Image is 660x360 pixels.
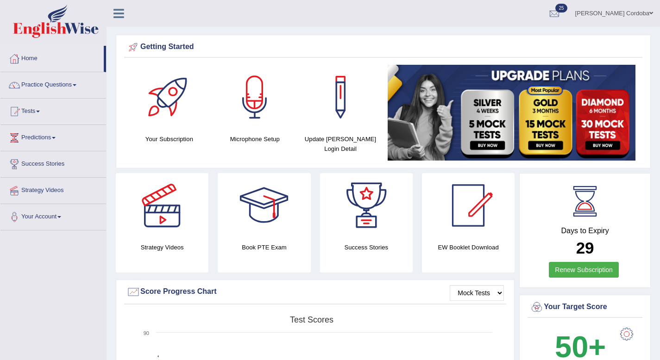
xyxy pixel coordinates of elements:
h4: Days to Expiry [530,227,640,235]
h4: EW Booklet Download [422,242,515,252]
h4: Your Subscription [131,134,207,144]
h4: Book PTE Exam [218,242,310,252]
h4: Update [PERSON_NAME] Login Detail [302,134,379,154]
img: small5.jpg [388,65,635,161]
div: Score Progress Chart [126,285,504,299]
span: 25 [555,4,567,12]
a: Renew Subscription [549,262,619,278]
a: Tests [0,99,106,122]
div: Getting Started [126,40,640,54]
tspan: Test scores [290,315,333,324]
h4: Microphone Setup [217,134,293,144]
a: Strategy Videos [0,178,106,201]
h4: Strategy Videos [116,242,208,252]
a: Success Stories [0,151,106,174]
h4: Success Stories [320,242,413,252]
div: Your Target Score [530,300,640,314]
a: Predictions [0,125,106,148]
a: Your Account [0,204,106,227]
a: Home [0,46,104,69]
text: 90 [144,330,149,336]
b: 29 [576,239,594,257]
a: Practice Questions [0,72,106,95]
